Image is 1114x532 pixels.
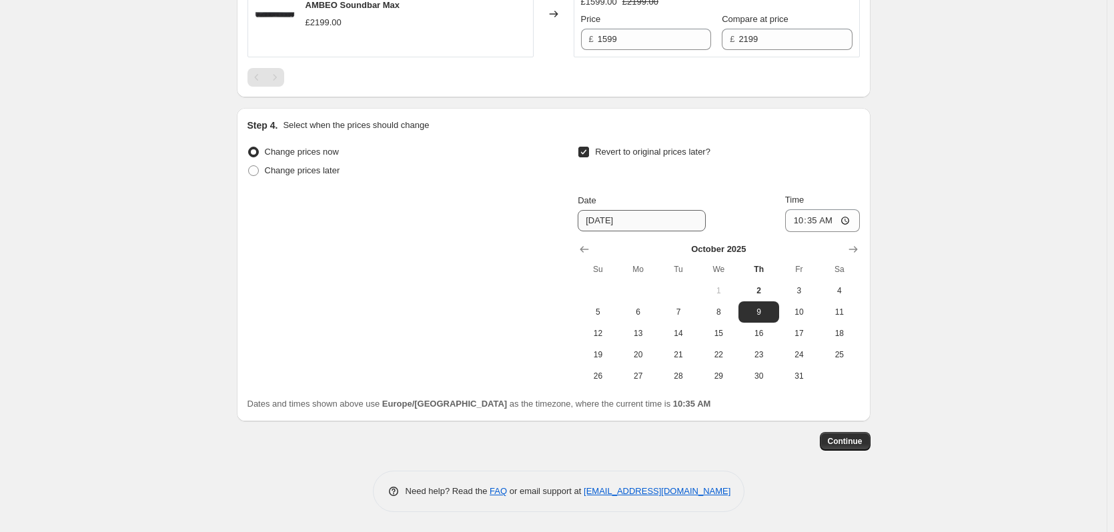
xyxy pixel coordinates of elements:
[738,323,778,344] button: Thursday October 16 2025
[664,349,693,360] span: 21
[744,307,773,317] span: 9
[698,280,738,301] button: Wednesday October 1 2025
[828,436,863,447] span: Continue
[824,264,854,275] span: Sa
[265,165,340,175] span: Change prices later
[784,307,814,317] span: 10
[581,14,601,24] span: Price
[624,371,653,381] span: 27
[704,264,733,275] span: We
[698,259,738,280] th: Wednesday
[784,349,814,360] span: 24
[406,486,490,496] span: Need help? Read the
[819,259,859,280] th: Saturday
[618,344,658,365] button: Monday October 20 2025
[738,365,778,387] button: Thursday October 30 2025
[698,365,738,387] button: Wednesday October 29 2025
[698,301,738,323] button: Wednesday October 8 2025
[784,285,814,296] span: 3
[507,486,584,496] span: or email support at
[578,259,618,280] th: Sunday
[618,323,658,344] button: Monday October 13 2025
[698,323,738,344] button: Wednesday October 15 2025
[658,344,698,365] button: Tuesday October 21 2025
[779,301,819,323] button: Friday October 10 2025
[618,301,658,323] button: Monday October 6 2025
[819,344,859,365] button: Saturday October 25 2025
[575,240,594,259] button: Show previous month, September 2025
[779,259,819,280] th: Friday
[583,264,612,275] span: Su
[698,344,738,365] button: Wednesday October 22 2025
[578,323,618,344] button: Sunday October 12 2025
[624,264,653,275] span: Mo
[704,349,733,360] span: 22
[664,307,693,317] span: 7
[618,259,658,280] th: Monday
[595,147,710,157] span: Revert to original prices later?
[589,34,594,44] span: £
[382,399,507,409] b: Europe/[GEOGRAPHIC_DATA]
[658,259,698,280] th: Tuesday
[824,285,854,296] span: 4
[618,365,658,387] button: Monday October 27 2025
[578,195,596,205] span: Date
[664,264,693,275] span: Tu
[658,301,698,323] button: Tuesday October 7 2025
[583,371,612,381] span: 26
[779,280,819,301] button: Friday October 3 2025
[704,328,733,339] span: 15
[819,323,859,344] button: Saturday October 18 2025
[738,259,778,280] th: Thursday
[738,344,778,365] button: Thursday October 23 2025
[583,328,612,339] span: 12
[779,323,819,344] button: Friday October 17 2025
[844,240,863,259] button: Show next month, November 2025
[824,328,854,339] span: 18
[738,280,778,301] button: Today Thursday October 2 2025
[779,344,819,365] button: Friday October 24 2025
[784,328,814,339] span: 17
[247,68,284,87] nav: Pagination
[785,195,804,205] span: Time
[578,365,618,387] button: Sunday October 26 2025
[658,323,698,344] button: Tuesday October 14 2025
[583,307,612,317] span: 5
[784,371,814,381] span: 31
[247,399,711,409] span: Dates and times shown above use as the timezone, where the current time is
[658,365,698,387] button: Tuesday October 28 2025
[744,328,773,339] span: 16
[664,328,693,339] span: 14
[624,349,653,360] span: 20
[578,301,618,323] button: Sunday October 5 2025
[265,147,339,157] span: Change prices now
[820,432,871,451] button: Continue
[624,307,653,317] span: 6
[730,34,734,44] span: £
[490,486,507,496] a: FAQ
[738,301,778,323] button: Thursday October 9 2025
[779,365,819,387] button: Friday October 31 2025
[624,328,653,339] span: 13
[744,285,773,296] span: 2
[824,307,854,317] span: 11
[578,344,618,365] button: Sunday October 19 2025
[247,119,278,132] h2: Step 4.
[819,280,859,301] button: Saturday October 4 2025
[704,307,733,317] span: 8
[744,264,773,275] span: Th
[744,349,773,360] span: 23
[824,349,854,360] span: 25
[784,264,814,275] span: Fr
[583,349,612,360] span: 19
[704,371,733,381] span: 29
[722,14,788,24] span: Compare at price
[584,486,730,496] a: [EMAIL_ADDRESS][DOMAIN_NAME]
[785,209,860,232] input: 12:00
[306,16,342,29] div: £2199.00
[744,371,773,381] span: 30
[819,301,859,323] button: Saturday October 11 2025
[673,399,711,409] b: 10:35 AM
[664,371,693,381] span: 28
[704,285,733,296] span: 1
